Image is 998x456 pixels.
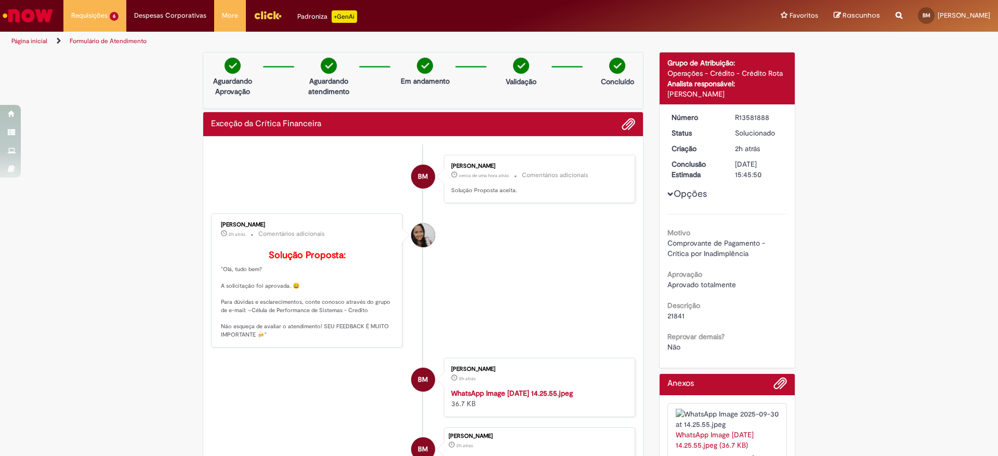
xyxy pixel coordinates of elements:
img: click_logo_yellow_360x200.png [254,7,282,23]
b: Motivo [667,228,690,237]
p: +GenAi [332,10,357,23]
span: 2h atrás [456,442,473,449]
time: 30/09/2025 14:27:26 [459,375,476,382]
div: Analista responsável: [667,78,787,89]
img: check-circle-green.png [417,58,433,74]
span: Favoritos [790,10,818,21]
h2: Anexos [667,379,694,388]
span: Despesas Corporativas [134,10,206,21]
b: Aprovação [667,270,702,279]
time: 30/09/2025 14:27:35 [735,144,760,153]
p: Aguardando atendimento [304,76,354,97]
div: 36.7 KB [451,388,624,409]
img: check-circle-green.png [609,58,625,74]
p: Aguardando Aprovação [207,76,258,97]
b: Solução Proposta: [269,249,346,261]
span: Requisições [71,10,108,21]
div: [PERSON_NAME] [667,89,787,99]
dt: Status [664,128,728,138]
a: Formulário de Atendimento [70,37,147,45]
div: [PERSON_NAME] [451,163,624,169]
div: [PERSON_NAME] [449,433,629,439]
dt: Conclusão Estimada [664,159,728,180]
div: Grupo de Atribuição: [667,58,787,68]
p: Validação [506,76,536,87]
span: cerca de uma hora atrás [459,172,509,179]
b: Reprovar demais? [667,332,725,341]
time: 30/09/2025 14:42:15 [229,231,245,237]
span: 6 [110,12,119,21]
small: Comentários adicionais [258,230,325,238]
p: Concluído [601,76,634,87]
a: WhatsApp Image [DATE] 14.25.55.jpeg (36.7 KB) [676,430,754,450]
img: check-circle-green.png [225,58,241,74]
div: R13581888 [735,112,783,123]
div: Padroniza [297,10,357,23]
span: 21841 [667,311,685,320]
span: BM [418,367,428,392]
img: check-circle-green.png [321,58,337,74]
button: Adicionar anexos [773,377,787,395]
div: Belkarla Maria Azevedo De Medeiros [411,165,435,189]
div: Valeria Maria Da Conceicao [411,223,435,247]
span: Aprovado totalmente [667,280,736,289]
dt: Criação [664,143,728,154]
a: Rascunhos [834,11,880,21]
small: Comentários adicionais [522,171,588,180]
dt: Número [664,112,728,123]
h2: Exceção da Crítica Financeira Histórico de tíquete [211,119,321,129]
div: [PERSON_NAME] [221,222,394,228]
span: BM [923,12,930,19]
p: Em andamento [401,76,450,86]
img: WhatsApp Image 2025-09-30 at 14.25.55.jpeg [676,409,779,430]
span: 2h atrás [459,375,476,382]
div: [DATE] 15:45:50 [735,159,783,180]
span: More [222,10,238,21]
b: Descrição [667,301,700,310]
div: 30/09/2025 14:27:35 [735,143,783,154]
span: BM [418,164,428,189]
a: WhatsApp Image [DATE] 14.25.55.jpeg [451,388,573,398]
div: Solucionado [735,128,783,138]
time: 30/09/2025 15:00:27 [459,172,509,179]
time: 30/09/2025 14:27:35 [456,442,473,449]
div: Operações - Crédito - Crédito Rota [667,68,787,78]
span: 2h atrás [229,231,245,237]
p: Solução Proposta aceita. [451,186,624,195]
span: 2h atrás [735,144,760,153]
div: [PERSON_NAME] [451,366,624,372]
ul: Trilhas de página [8,32,658,51]
span: [PERSON_NAME] [938,11,990,20]
span: Comprovante de Pagamento - Crítica por Inadimplência [667,238,767,258]
img: ServiceNow [1,5,55,26]
button: Adicionar anexos [622,117,635,131]
a: Página inicial [11,37,47,45]
span: Rascunhos [843,10,880,20]
div: Belkarla Maria Azevedo De Medeiros [411,368,435,392]
img: check-circle-green.png [513,58,529,74]
span: Não [667,342,680,352]
p: "Olá, tudo bem? A solicitação foi aprovada. 😀 Para dúvidas e esclarecimentos, conte conosco atrav... [221,250,394,339]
